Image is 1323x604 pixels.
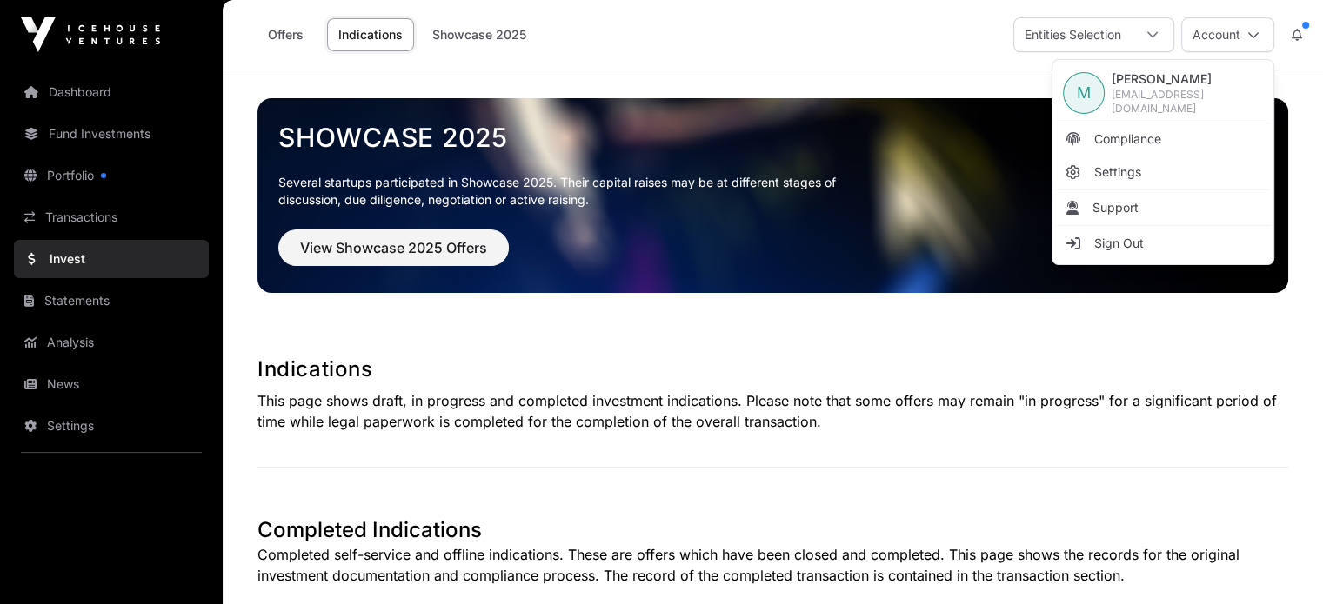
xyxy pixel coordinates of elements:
span: Settings [1094,163,1141,181]
span: M [1077,81,1091,105]
span: Sign Out [1094,235,1144,252]
a: Invest [14,240,209,278]
a: Portfolio [14,156,209,195]
a: Statements [14,282,209,320]
a: Settings [14,407,209,445]
a: Fund Investments [14,115,209,153]
a: Indications [327,18,414,51]
a: Showcase 2025 [278,122,1267,153]
a: View Showcase 2025 Offers [278,247,509,264]
a: Settings [1056,156,1270,188]
p: Several startups participated in Showcase 2025. Their capital raises may be at different stages o... [278,174,863,209]
p: Completed self-service and offline indications. These are offers which have been closed and compl... [257,544,1288,586]
a: Compliance [1056,123,1270,155]
a: Offers [251,18,320,51]
img: Icehouse Ventures Logo [21,17,160,52]
a: Showcase 2025 [421,18,538,51]
iframe: Chat Widget [1236,521,1323,604]
span: [PERSON_NAME] [1112,70,1263,88]
a: Transactions [14,198,209,236]
h1: Completed Indications [257,516,1288,544]
span: [EMAIL_ADDRESS][DOMAIN_NAME] [1112,88,1263,116]
span: Support [1092,199,1139,216]
li: Sign Out [1056,228,1270,259]
p: This page shows draft, in progress and completed investment indications. Please note that some of... [257,390,1288,432]
span: View Showcase 2025 Offers [300,237,487,258]
a: Analysis [14,323,209,362]
button: View Showcase 2025 Offers [278,229,509,266]
img: Showcase 2025 [257,98,1288,293]
button: Account [1181,17,1274,52]
a: Dashboard [14,73,209,111]
div: Entities Selection [1014,18,1132,51]
li: Support [1056,192,1270,223]
span: Compliance [1094,130,1161,148]
h1: Indications [257,355,1288,383]
a: News [14,365,209,403]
